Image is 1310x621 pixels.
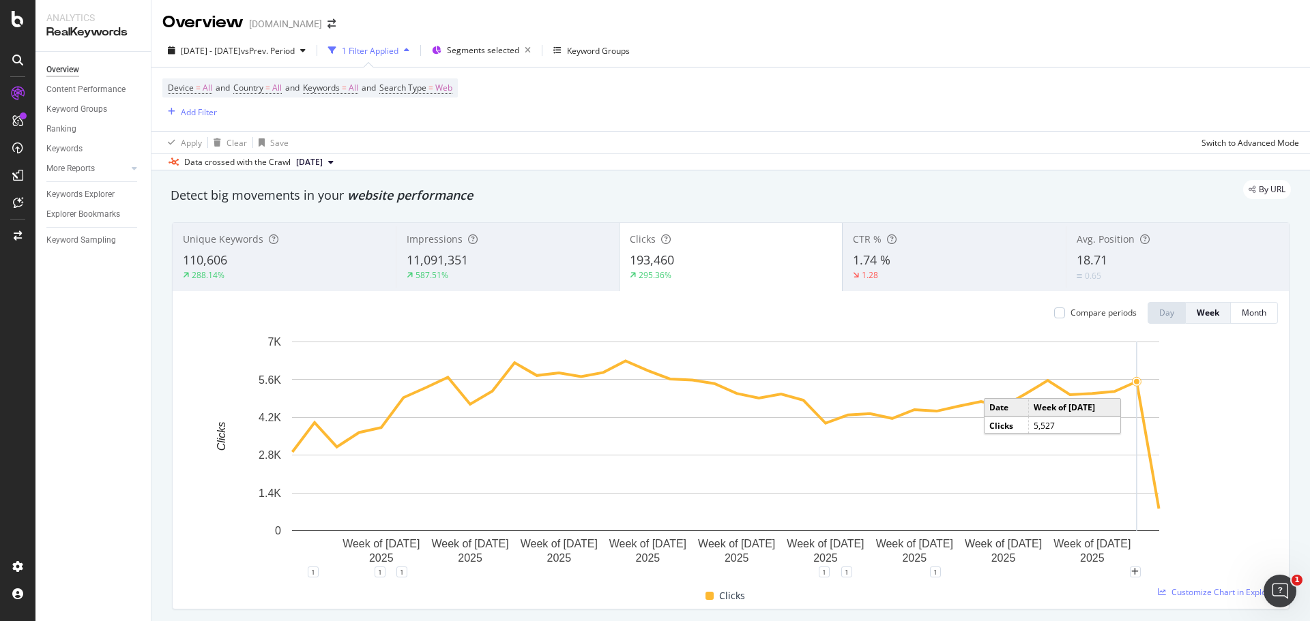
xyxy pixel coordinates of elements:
iframe: Intercom live chat [1264,575,1296,607]
a: Overview [46,63,141,77]
text: Week of [DATE] [609,538,686,549]
div: Overview [162,11,244,34]
span: All [349,78,358,97]
span: 193,460 [630,252,674,268]
span: Clicks [719,588,745,604]
img: Equal [1077,274,1082,278]
text: 2025 [636,552,660,564]
button: Keyword Groups [548,40,635,61]
text: 2025 [813,552,838,564]
span: = [196,82,201,93]
text: 2025 [458,552,482,564]
button: Switch to Advanced Mode [1196,132,1299,153]
a: Content Performance [46,82,141,97]
text: 2025 [1080,552,1105,564]
text: Week of [DATE] [876,538,953,549]
span: and [285,82,300,93]
span: Keywords [303,82,340,93]
a: Explorer Bookmarks [46,207,141,222]
div: Day [1159,307,1174,318]
span: CTR % [853,232,882,245]
text: Week of [DATE] [1053,538,1131,549]
button: [DATE] [291,154,339,170]
button: [DATE] - [DATE]vsPrev. Period [162,40,311,61]
a: Keyword Sampling [46,233,141,247]
button: Save [253,132,289,153]
div: Overview [46,63,79,77]
div: Keywords Explorer [46,187,115,202]
button: Add Filter [162,104,217,120]
div: legacy label [1243,180,1291,199]
div: 295.36% [639,269,671,281]
span: = [265,82,270,93]
div: 1 [930,566,941,577]
button: Month [1231,302,1278,324]
span: Web [435,78,452,97]
a: Keywords [46,142,141,156]
div: 1 [308,566,319,577]
div: Explorer Bookmarks [46,207,120,222]
div: 1 [841,566,852,577]
span: Clicks [630,232,656,245]
div: 1 Filter Applied [342,45,398,57]
div: plus [1130,566,1141,577]
text: Week of [DATE] [431,538,508,549]
button: Segments selected [426,40,536,61]
svg: A chart. [184,335,1268,572]
div: arrow-right-arrow-left [327,19,336,29]
div: 288.14% [192,269,224,281]
text: 0 [275,525,281,536]
div: Switch to Advanced Mode [1202,137,1299,149]
div: 1.28 [862,269,878,281]
span: All [203,78,212,97]
text: 2025 [369,552,394,564]
text: 2.8K [259,449,281,461]
span: Country [233,82,263,93]
span: All [272,78,282,97]
text: 2025 [902,552,927,564]
span: = [428,82,433,93]
div: RealKeywords [46,25,140,40]
text: 2025 [991,552,1016,564]
button: Week [1186,302,1231,324]
text: Week of [DATE] [965,538,1042,549]
span: and [362,82,376,93]
span: 1 [1292,575,1302,586]
div: Apply [181,137,202,149]
div: Keywords [46,142,83,156]
span: and [216,82,230,93]
button: Apply [162,132,202,153]
span: = [342,82,347,93]
div: Save [270,137,289,149]
div: Week [1197,307,1219,318]
text: Week of [DATE] [787,538,864,549]
div: 1 [819,566,830,577]
span: 2025 Sep. 28th [296,156,323,168]
span: 110,606 [183,252,227,268]
text: Week of [DATE] [521,538,598,549]
div: 1 [396,566,407,577]
div: 0.65 [1085,270,1101,282]
div: Add Filter [181,106,217,118]
text: 7K [267,336,281,348]
div: 1 [375,566,385,577]
div: More Reports [46,162,95,176]
text: 1.4K [259,487,281,499]
text: Week of [DATE] [698,538,775,549]
text: 2025 [547,552,572,564]
div: Content Performance [46,82,126,97]
span: Avg. Position [1077,232,1135,245]
div: Month [1242,307,1266,318]
text: Week of [DATE] [343,538,420,549]
span: Unique Keywords [183,232,263,245]
div: Analytics [46,11,140,25]
a: Ranking [46,122,141,136]
span: Customize Chart in Explorer [1171,586,1278,598]
a: Keywords Explorer [46,187,141,202]
a: More Reports [46,162,128,176]
button: Clear [208,132,247,153]
text: 4.2K [259,412,281,423]
div: 587.51% [416,269,448,281]
div: Clear [227,137,247,149]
